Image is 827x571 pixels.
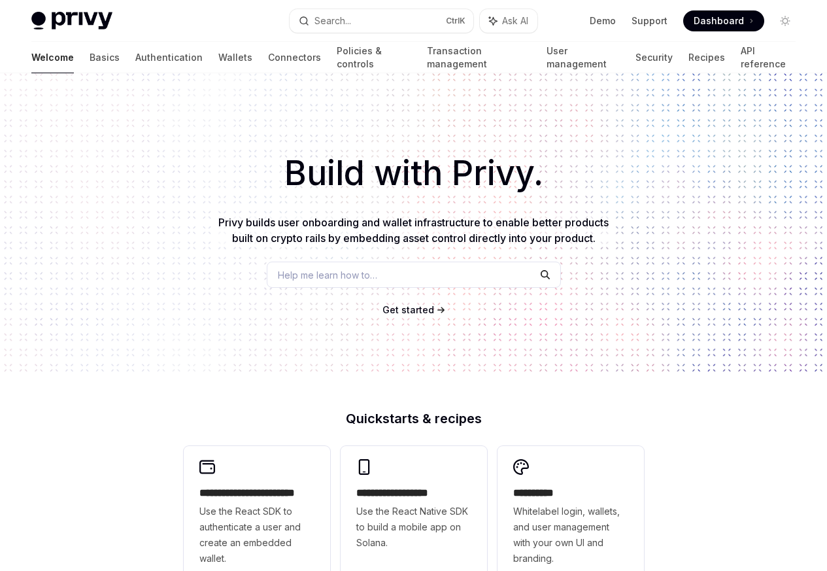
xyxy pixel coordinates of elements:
h1: Build with Privy. [21,148,806,199]
span: Whitelabel login, wallets, and user management with your own UI and branding. [513,504,628,566]
span: Ctrl K [446,16,465,26]
span: Use the React Native SDK to build a mobile app on Solana. [356,504,471,551]
button: Toggle dark mode [775,10,796,31]
span: Ask AI [502,14,528,27]
a: Support [632,14,667,27]
span: Use the React SDK to authenticate a user and create an embedded wallet. [199,504,314,566]
a: Connectors [268,42,321,73]
button: Ask AI [480,9,537,33]
h2: Quickstarts & recipes [184,412,644,425]
a: User management [547,42,620,73]
span: Get started [382,304,434,315]
a: Wallets [218,42,252,73]
a: Recipes [688,42,725,73]
img: light logo [31,12,112,30]
a: Transaction management [427,42,530,73]
a: Security [635,42,673,73]
button: Search...CtrlK [290,9,473,33]
a: Dashboard [683,10,764,31]
span: Help me learn how to… [278,268,377,282]
a: Basics [90,42,120,73]
a: Policies & controls [337,42,411,73]
a: Authentication [135,42,203,73]
a: Welcome [31,42,74,73]
span: Dashboard [694,14,744,27]
a: API reference [741,42,796,73]
a: Get started [382,303,434,317]
a: Demo [590,14,616,27]
div: Search... [314,13,351,29]
span: Privy builds user onboarding and wallet infrastructure to enable better products built on crypto ... [218,216,609,245]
